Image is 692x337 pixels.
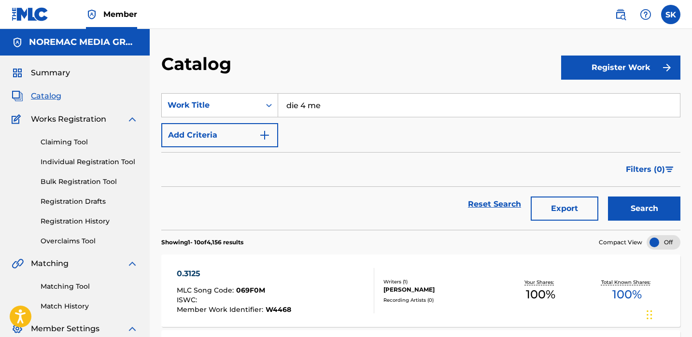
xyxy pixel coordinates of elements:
span: Works Registration [31,113,106,125]
a: SummarySummary [12,67,70,79]
div: Writers ( 1 ) [383,278,497,285]
img: filter [665,167,674,172]
img: Summary [12,67,23,79]
div: Work Title [168,99,254,111]
div: Recording Artists ( 0 ) [383,296,497,304]
div: 0.3125 [177,268,291,280]
span: 100 % [526,286,555,303]
h5: NOREMAC MEDIA GROUP [29,37,138,48]
img: search [615,9,626,20]
a: Individual Registration Tool [41,157,138,167]
button: Export [531,197,598,221]
button: Filters (0) [620,157,680,182]
span: Filters ( 0 ) [626,164,665,175]
span: Compact View [599,238,642,247]
img: expand [127,258,138,269]
img: expand [127,113,138,125]
a: Public Search [611,5,630,24]
a: Match History [41,301,138,311]
span: Member Settings [31,323,99,335]
button: Search [608,197,680,221]
img: Top Rightsholder [86,9,98,20]
img: Matching [12,258,24,269]
img: Accounts [12,37,23,48]
img: f7272a7cc735f4ea7f67.svg [661,62,673,73]
iframe: Chat Widget [644,291,692,337]
a: Overclaims Tool [41,236,138,246]
div: Drag [647,300,652,329]
button: Add Criteria [161,123,278,147]
a: Claiming Tool [41,137,138,147]
div: [PERSON_NAME] [383,285,497,294]
img: MLC Logo [12,7,49,21]
span: W4468 [266,305,291,314]
img: 9d2ae6d4665cec9f34b9.svg [259,129,270,141]
span: MLC Song Code : [177,286,236,295]
a: Registration Drafts [41,197,138,207]
img: Works Registration [12,113,24,125]
a: 0.3125MLC Song Code:069F0MISWC:Member Work Identifier:W4468Writers (1)[PERSON_NAME]Recording Arti... [161,254,680,327]
iframe: Resource Center [665,207,692,285]
a: Reset Search [463,194,526,215]
span: Member [103,9,137,20]
a: Matching Tool [41,281,138,292]
img: Member Settings [12,323,23,335]
button: Register Work [561,56,680,80]
span: Member Work Identifier : [177,305,266,314]
form: Search Form [161,93,680,230]
h2: Catalog [161,53,236,75]
span: 100 % [612,286,642,303]
img: Catalog [12,90,23,102]
p: Total Known Shares: [601,279,653,286]
a: CatalogCatalog [12,90,61,102]
div: User Menu [661,5,680,24]
span: Matching [31,258,69,269]
span: ISWC : [177,295,199,304]
a: Bulk Registration Tool [41,177,138,187]
span: 069F0M [236,286,265,295]
span: Catalog [31,90,61,102]
span: Summary [31,67,70,79]
div: Help [636,5,655,24]
p: Your Shares: [524,279,556,286]
p: Showing 1 - 10 of 4,156 results [161,238,243,247]
img: help [640,9,651,20]
img: expand [127,323,138,335]
a: Registration History [41,216,138,226]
